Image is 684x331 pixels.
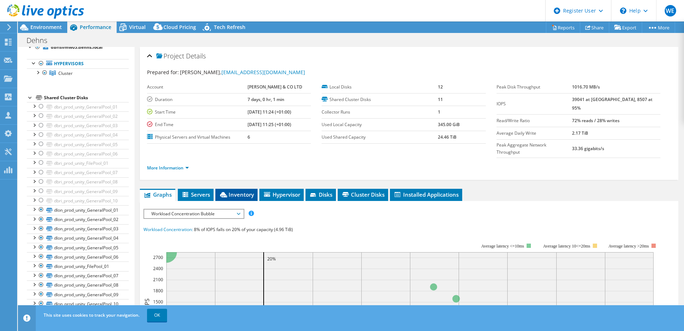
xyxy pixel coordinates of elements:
[27,215,129,224] a: dlon_prod_unity_GeneralPool_02
[543,244,590,249] tspan: Average latency 10<=20ms
[27,111,129,121] a: dbri_prod_unity_GeneralPool_02
[27,158,129,168] a: dbri_prod_unity_FilePool_01
[572,117,620,124] b: 72% reads / 28% writes
[23,37,58,44] h1: Dehns
[642,22,675,33] a: More
[665,5,676,16] span: WE
[497,100,572,107] label: IOPS
[322,134,438,141] label: Used Shared Capacity
[322,121,438,128] label: Used Local Capacity
[27,168,129,177] a: dbri_prod_unity_GeneralPool_07
[147,96,248,103] label: Duration
[27,68,129,78] a: Cluster
[572,130,588,136] b: 2.17 TiB
[147,69,179,76] label: Prepared for:
[497,141,572,156] label: Peak Aggregate Network Throughput
[27,102,129,111] a: dbri_prod_unity_GeneralPool_01
[27,43,129,52] a: dbrisvmw05.dehns.local
[267,256,276,262] text: 20%
[546,22,580,33] a: Reports
[27,121,129,130] a: dbri_prod_unity_GeneralPool_03
[27,205,129,215] a: dlon_prod_unity_GeneralPool_01
[153,299,163,305] text: 1500
[438,121,460,128] b: 345.00 GiB
[181,191,210,198] span: Servers
[219,191,254,198] span: Inventory
[143,191,172,198] span: Graphs
[248,96,284,102] b: 7 days, 0 hr, 1 min
[438,96,443,102] b: 11
[221,69,305,76] a: [EMAIL_ADDRESS][DOMAIN_NAME]
[438,84,443,90] b: 12
[27,280,129,290] a: dlon_prod_unity_GeneralPool_08
[497,117,572,124] label: Read/Write Ratio
[27,130,129,140] a: dbri_prod_unity_GeneralPool_04
[194,226,293,232] span: 8% of IOPS falls on 20% of your capacity (4.96 TiB)
[148,210,240,218] span: Workload Concentration Bubble
[163,24,196,30] span: Cloud Pricing
[147,83,248,91] label: Account
[143,226,193,232] span: Workload Concentration:
[27,290,129,299] a: dlon_prod_unity_GeneralPool_09
[27,59,129,68] a: Hypervisors
[27,224,129,234] a: dlon_prod_unity_GeneralPool_03
[27,149,129,158] a: dbri_prod_unity_GeneralPool_06
[147,121,248,128] label: End Time
[58,70,73,76] span: Cluster
[27,252,129,262] a: dlon_prod_unity_GeneralPool_06
[322,83,438,91] label: Local Disks
[180,69,305,76] span: [PERSON_NAME],
[186,52,206,60] span: Details
[153,277,163,283] text: 2100
[27,140,129,149] a: dbri_prod_unity_GeneralPool_05
[572,96,653,111] b: 39041 at [GEOGRAPHIC_DATA], 8507 at 95%
[341,191,385,198] span: Cluster Disks
[27,271,129,280] a: dlon_prod_unity_GeneralPool_07
[580,22,609,33] a: Share
[497,83,572,91] label: Peak Disk Throughput
[620,8,626,14] svg: \n
[248,134,250,140] b: 6
[394,191,459,198] span: Installed Applications
[153,265,163,272] text: 2400
[27,243,129,252] a: dlon_prod_unity_GeneralPool_05
[27,187,129,196] a: dbri_prod_unity_GeneralPool_09
[129,24,146,30] span: Virtual
[322,109,438,116] label: Collector Runs
[153,288,163,294] text: 1800
[27,196,129,205] a: dbri_prod_unity_GeneralPool_10
[44,312,140,318] span: This site uses cookies to track your navigation.
[248,109,291,115] b: [DATE] 11:24 (+01:00)
[572,145,604,152] b: 33.36 gigabits/s
[572,84,600,90] b: 1016.70 MB/s
[322,96,438,103] label: Shared Cluster Disks
[143,298,151,311] text: IOPS
[147,165,189,171] a: More Information
[51,44,103,50] b: dbrisvmw05.dehns.local
[248,121,291,128] b: [DATE] 11:25 (+01:00)
[153,254,163,260] text: 2700
[147,109,248,116] label: Start Time
[609,22,642,33] a: Export
[27,177,129,187] a: dbri_prod_unity_GeneralPool_08
[609,244,649,249] text: Average latency >20ms
[147,134,248,141] label: Physical Servers and Virtual Machines
[497,130,572,137] label: Average Daily Write
[44,93,129,102] div: Shared Cluster Disks
[309,191,332,198] span: Disks
[27,299,129,308] a: dlon_prod_unity_GeneralPool_10
[80,24,111,30] span: Performance
[30,24,62,30] span: Environment
[248,84,302,90] b: [PERSON_NAME] & CO LTD
[263,191,300,198] span: Hypervisor
[147,309,167,322] a: OK
[481,244,524,249] tspan: Average latency <=10ms
[438,109,440,115] b: 1
[156,53,184,60] span: Project
[27,234,129,243] a: dlon_prod_unity_GeneralPool_04
[214,24,245,30] span: Tech Refresh
[438,134,456,140] b: 24.46 TiB
[27,262,129,271] a: dlon_prod_unity_FilePool_01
